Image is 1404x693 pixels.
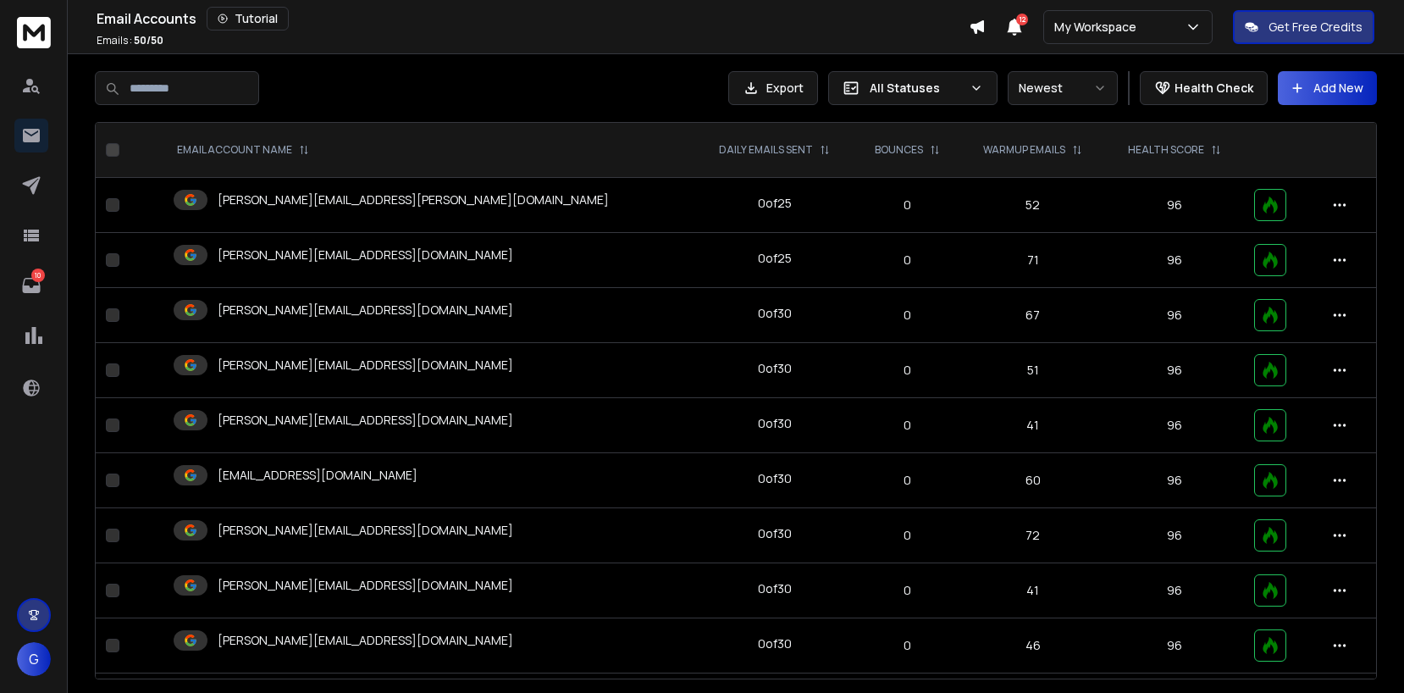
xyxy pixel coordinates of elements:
[728,71,818,105] button: Export
[960,508,1105,563] td: 72
[864,637,949,654] p: 0
[97,34,163,47] p: Emails :
[1105,288,1243,343] td: 96
[134,33,163,47] span: 50 / 50
[960,233,1105,288] td: 71
[1140,71,1268,105] button: Health Check
[177,143,309,157] div: EMAIL ACCOUNT NAME
[218,632,513,649] p: [PERSON_NAME][EMAIL_ADDRESS][DOMAIN_NAME]
[758,415,792,432] div: 0 of 30
[1128,143,1204,157] p: HEALTH SCORE
[960,563,1105,618] td: 41
[864,527,949,544] p: 0
[31,269,45,282] p: 10
[983,143,1065,157] p: WARMUP EMAILS
[207,7,289,30] button: Tutorial
[960,178,1105,233] td: 52
[960,398,1105,453] td: 41
[960,453,1105,508] td: 60
[864,197,949,213] p: 0
[875,143,923,157] p: BOUNCES
[960,618,1105,674] td: 46
[960,288,1105,343] td: 67
[218,247,513,263] p: [PERSON_NAME][EMAIL_ADDRESS][DOMAIN_NAME]
[864,362,949,379] p: 0
[864,472,949,489] p: 0
[864,252,949,269] p: 0
[758,305,792,322] div: 0 of 30
[719,143,813,157] p: DAILY EMAILS SENT
[1016,14,1028,25] span: 12
[1105,508,1243,563] td: 96
[758,250,792,267] div: 0 of 25
[1054,19,1143,36] p: My Workspace
[758,580,792,597] div: 0 of 30
[1105,453,1243,508] td: 96
[758,525,792,542] div: 0 of 30
[1269,19,1363,36] p: Get Free Credits
[218,302,513,319] p: [PERSON_NAME][EMAIL_ADDRESS][DOMAIN_NAME]
[1278,71,1377,105] button: Add New
[14,269,48,302] a: 10
[1105,398,1243,453] td: 96
[218,577,513,594] p: [PERSON_NAME][EMAIL_ADDRESS][DOMAIN_NAME]
[218,357,513,374] p: [PERSON_NAME][EMAIL_ADDRESS][DOMAIN_NAME]
[758,470,792,487] div: 0 of 30
[870,80,963,97] p: All Statuses
[1105,178,1243,233] td: 96
[1105,563,1243,618] td: 96
[758,195,792,212] div: 0 of 25
[758,635,792,652] div: 0 of 30
[218,522,513,539] p: [PERSON_NAME][EMAIL_ADDRESS][DOMAIN_NAME]
[218,191,609,208] p: [PERSON_NAME][EMAIL_ADDRESS][PERSON_NAME][DOMAIN_NAME]
[864,582,949,599] p: 0
[17,642,51,676] button: G
[1175,80,1253,97] p: Health Check
[864,307,949,324] p: 0
[1233,10,1374,44] button: Get Free Credits
[1105,618,1243,674] td: 96
[960,343,1105,398] td: 51
[864,417,949,434] p: 0
[758,360,792,377] div: 0 of 30
[218,467,417,484] p: [EMAIL_ADDRESS][DOMAIN_NAME]
[1105,233,1243,288] td: 96
[97,7,969,30] div: Email Accounts
[1105,343,1243,398] td: 96
[218,412,513,429] p: [PERSON_NAME][EMAIL_ADDRESS][DOMAIN_NAME]
[1008,71,1118,105] button: Newest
